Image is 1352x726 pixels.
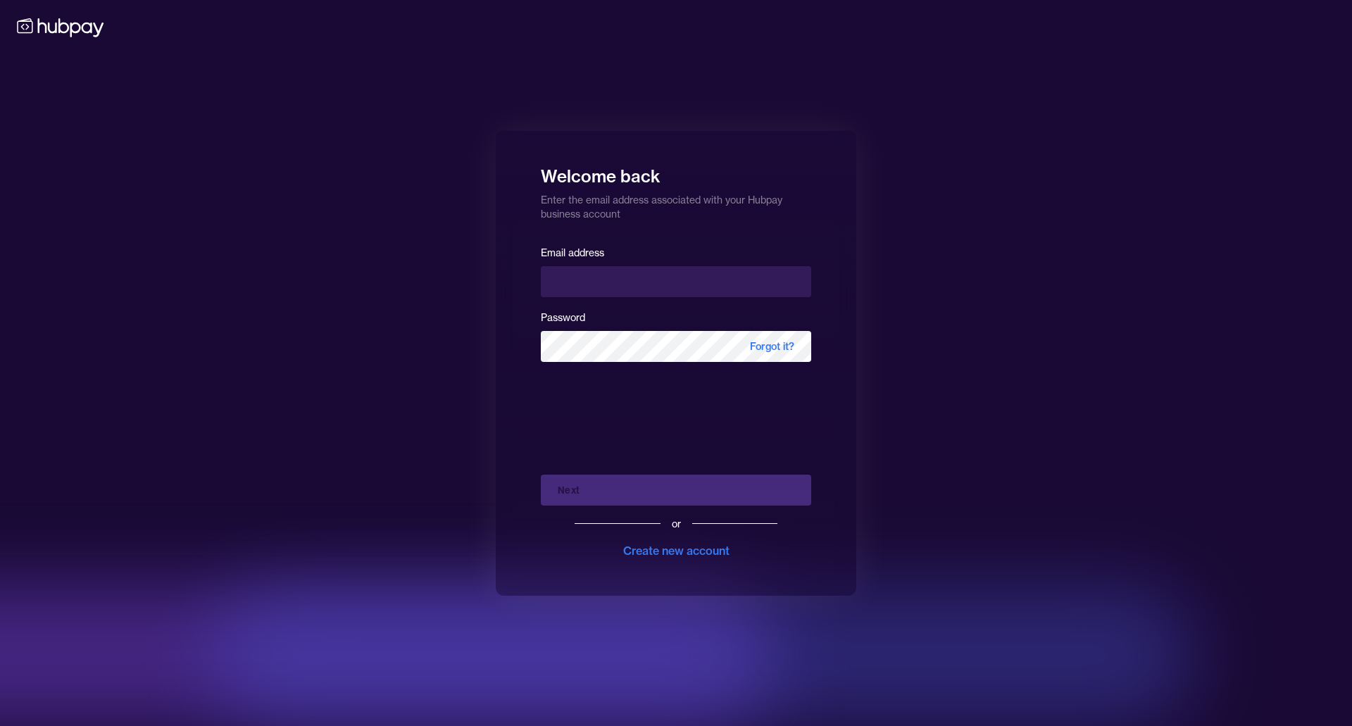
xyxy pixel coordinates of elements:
[541,311,585,324] label: Password
[541,246,604,259] label: Email address
[541,156,811,187] h1: Welcome back
[541,187,811,221] p: Enter the email address associated with your Hubpay business account
[733,331,811,362] span: Forgot it?
[623,542,730,559] div: Create new account
[672,517,681,531] div: or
